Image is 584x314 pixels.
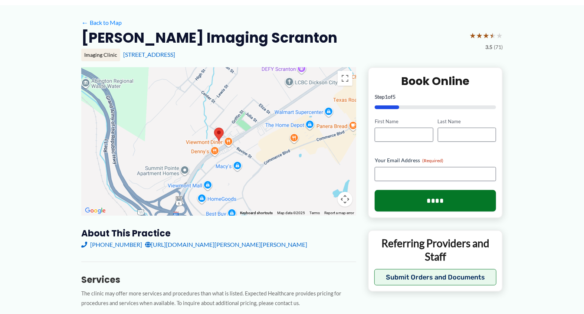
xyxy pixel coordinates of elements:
div: Imaging Clinic [81,49,120,61]
a: Report a map error [324,211,354,215]
a: Terms (opens in new tab) [309,211,320,215]
span: ★ [476,29,483,42]
label: First Name [375,118,433,125]
label: Last Name [438,118,496,125]
a: Open this area in Google Maps (opens a new window) [83,206,108,216]
h3: About this practice [81,228,356,239]
img: Google [83,206,108,216]
span: 3.5 [485,42,492,52]
span: ★ [489,29,496,42]
span: (Required) [422,158,443,163]
span: ← [81,19,88,26]
a: [PHONE_NUMBER] [81,239,142,250]
p: Step of [375,94,496,99]
button: Keyboard shortcuts [240,210,273,216]
h3: Services [81,274,356,285]
a: ←Back to Map [81,17,122,28]
p: The clinic may offer more services and procedures than what is listed. Expected Healthcare provid... [81,289,356,309]
h2: [PERSON_NAME] Imaging Scranton [81,29,337,47]
span: 5 [393,94,396,100]
a: [URL][DOMAIN_NAME][PERSON_NAME][PERSON_NAME] [145,239,307,250]
button: Submit Orders and Documents [374,269,496,285]
span: ★ [469,29,476,42]
button: Map camera controls [338,192,352,207]
span: ★ [483,29,489,42]
h2: Book Online [375,74,496,88]
span: Map data ©2025 [277,211,305,215]
a: [STREET_ADDRESS] [123,51,175,58]
span: ★ [496,29,503,42]
button: Toggle fullscreen view [338,71,352,86]
span: 1 [385,94,388,100]
label: Your Email Address [375,157,496,164]
span: (71) [494,42,503,52]
p: Referring Providers and Staff [374,236,496,264]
